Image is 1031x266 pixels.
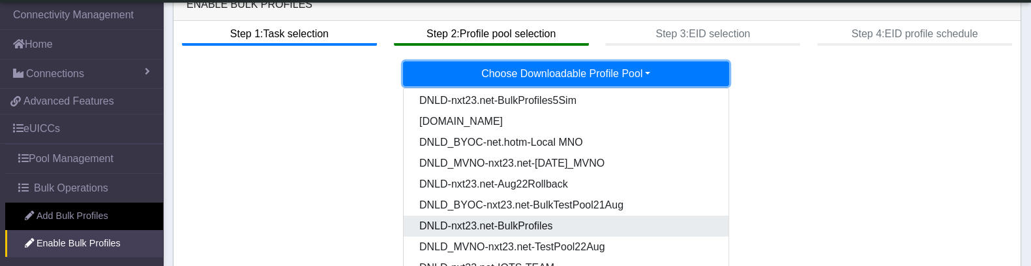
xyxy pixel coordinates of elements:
[23,93,114,109] span: Advanced Features
[5,230,163,258] a: Enable Bulk Profiles
[5,174,163,203] a: Bulk Operations
[34,180,108,196] span: Bulk Operations
[404,237,730,258] button: DNLD_MVNO-nxt23.net-TestPool22Aug
[404,174,730,195] button: DNLD-nxt23.net-Aug22Rollback
[404,153,730,174] button: DNLD_MVNO-nxt23.net-[DATE]_MVNO
[403,61,729,86] button: Choose Downloadable Profile Pool
[5,203,163,230] a: Add Bulk Profiles
[394,21,589,46] btn: Step 2: Profile pool selection
[404,195,730,216] button: DNLD_BYOC-nxt23.net-BulkTestPool21Aug
[404,216,730,237] button: DNLD-nxt23.net-BulkProfiles
[404,90,730,111] button: DNLD-nxt23.net-BulkProfiles5Sim
[26,66,84,82] span: Connections
[182,21,377,46] btn: Step 1: Task selection
[404,111,730,132] button: [DOMAIN_NAME]
[5,144,163,173] a: Pool Management
[404,132,730,153] button: DNLD_BYOC-net.hotm-Local MNO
